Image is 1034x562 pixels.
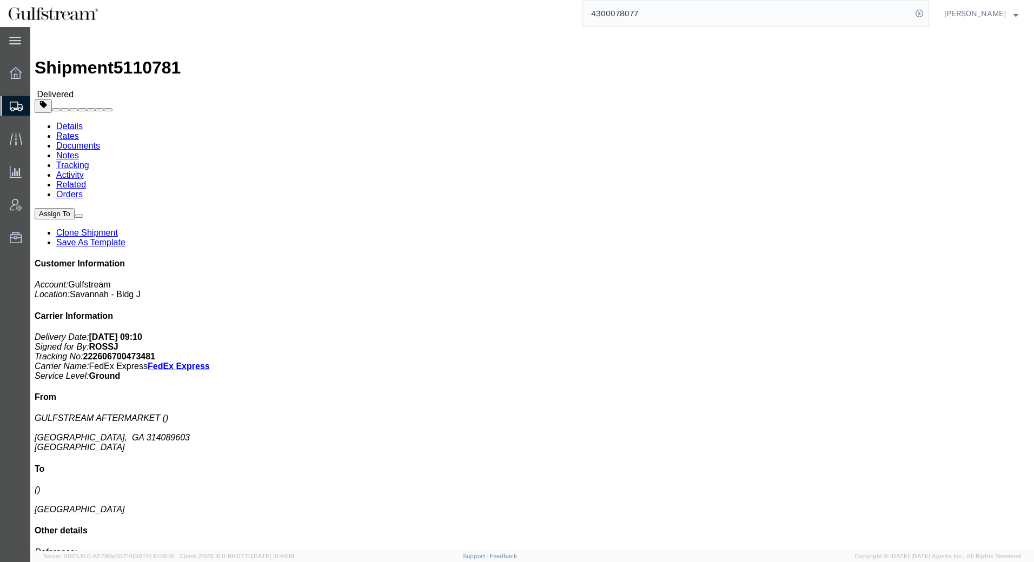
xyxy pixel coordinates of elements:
[944,8,1006,19] span: Kimberly Printup
[854,552,1021,561] span: Copyright © [DATE]-[DATE] Agistix Inc., All Rights Reserved
[180,553,294,559] span: Client: 2025.16.0-8fc0770
[583,1,912,26] input: Search for shipment number, reference number
[43,553,175,559] span: Server: 2025.16.0-82789e55714
[30,27,1034,551] iframe: FS Legacy Container
[463,553,490,559] a: Support
[8,5,99,22] img: logo
[489,553,517,559] a: Feedback
[132,553,175,559] span: [DATE] 10:56:16
[944,7,1019,20] button: [PERSON_NAME]
[252,553,294,559] span: [DATE] 10:40:19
